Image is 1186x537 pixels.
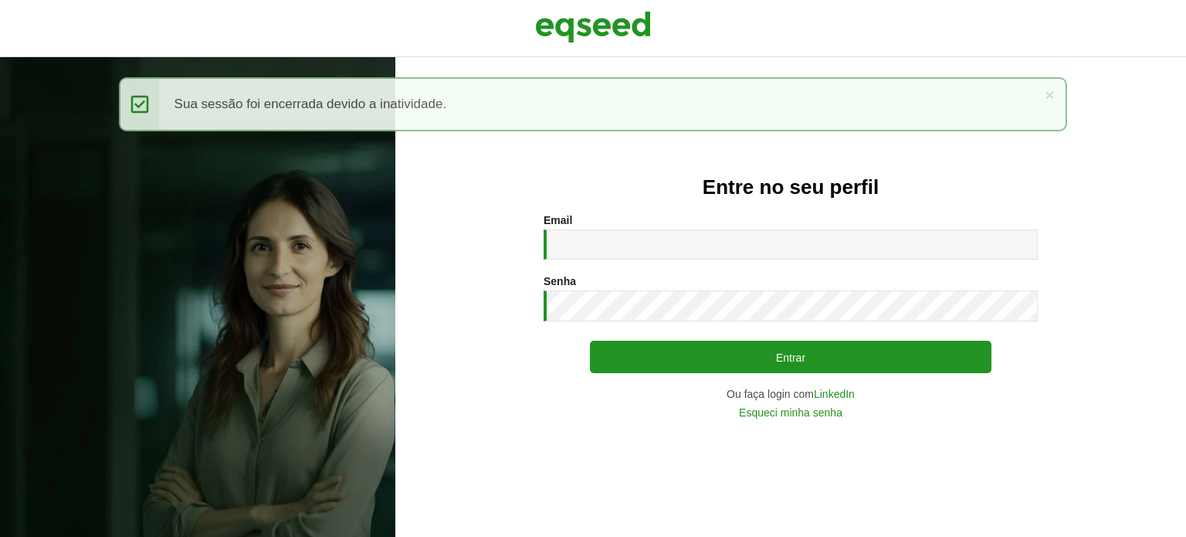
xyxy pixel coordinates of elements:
[1045,87,1054,103] a: ×
[119,77,1068,131] div: Sua sessão foi encerrada devido a inatividade.
[739,407,842,418] a: Esqueci minha senha
[544,276,576,287] label: Senha
[544,215,572,226] label: Email
[590,341,991,373] button: Entrar
[814,389,855,399] a: LinkedIn
[535,8,651,46] img: EqSeed Logo
[544,389,1038,399] div: Ou faça login com
[426,176,1155,199] h2: Entre no seu perfil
